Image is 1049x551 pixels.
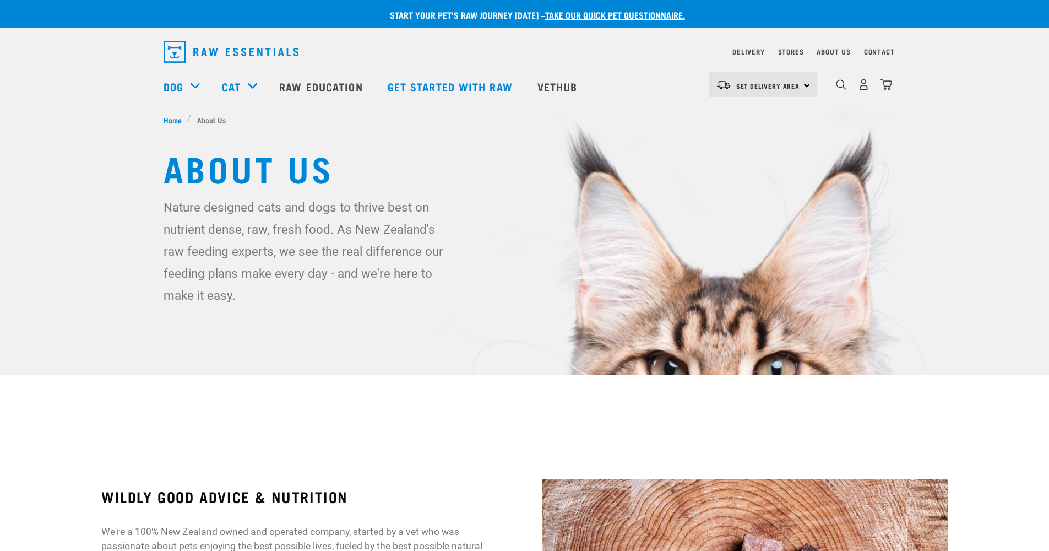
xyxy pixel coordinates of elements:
[155,36,895,67] nav: dropdown navigation
[164,78,183,95] a: Dog
[164,148,886,187] h1: About Us
[858,79,869,90] img: user.png
[716,80,731,90] img: van-moving.png
[222,78,241,95] a: Cat
[526,64,591,109] a: Vethub
[736,84,800,88] span: Set Delivery Area
[164,114,188,126] a: Home
[864,50,895,53] a: Contact
[164,114,182,126] span: Home
[880,79,892,90] img: home-icon@2x.png
[836,79,846,90] img: home-icon-1@2x.png
[817,50,850,53] a: About Us
[164,41,298,63] img: Raw Essentials Logo
[164,114,886,126] nav: breadcrumbs
[545,12,685,17] a: take our quick pet questionnaire.
[778,50,804,53] a: Stores
[101,488,507,505] h3: WILDLY GOOD ADVICE & NUTRITION
[732,50,764,53] a: Delivery
[377,64,526,109] a: Get started with Raw
[268,64,376,109] a: Raw Education
[164,196,453,306] p: Nature designed cats and dogs to thrive best on nutrient dense, raw, fresh food. As New Zealand's...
